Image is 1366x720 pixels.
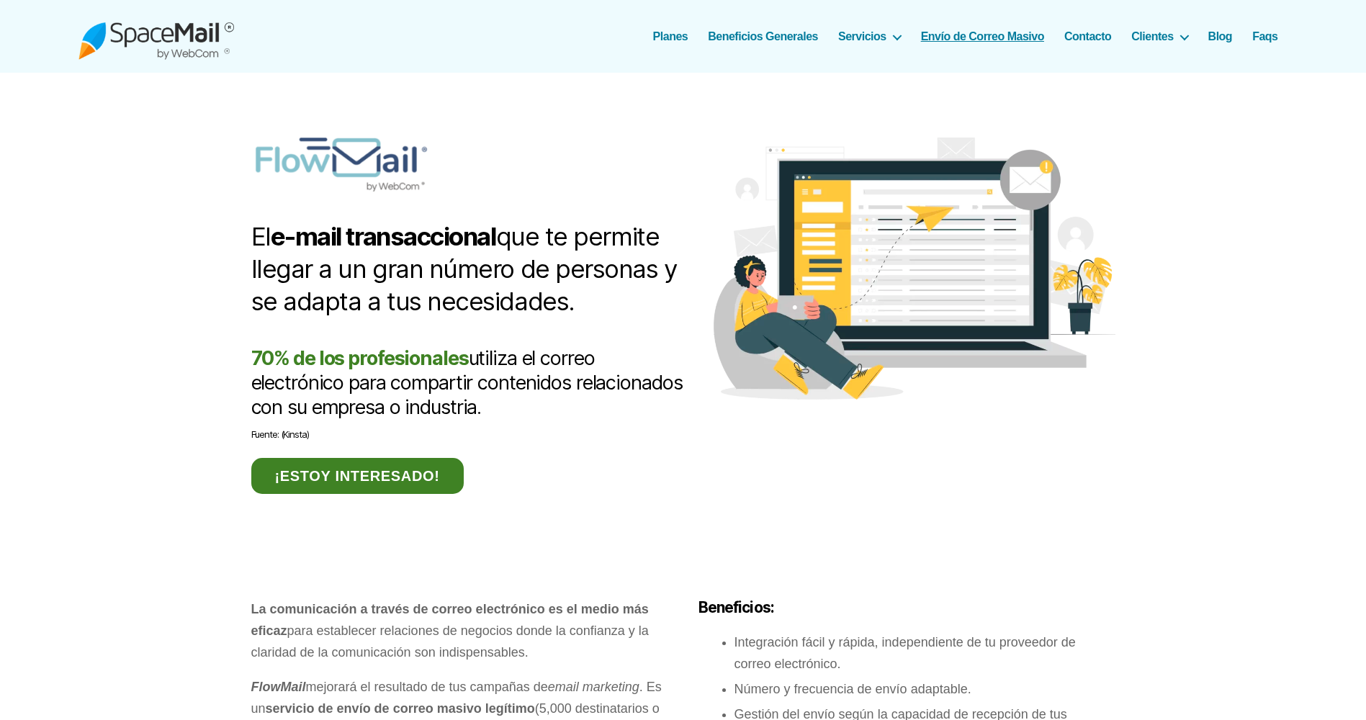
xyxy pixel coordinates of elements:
li: Número y frecuencia de envío adaptable. [734,678,1115,700]
a: Planes [653,30,688,43]
span: Fuente: (Kinsta) [251,428,309,440]
a: Beneficios Generales [708,30,818,43]
strong: envío de correo masivo legítimo [337,701,535,716]
a: ¡Estoy interesado! [251,458,464,494]
b: 70% de los profesionales [251,346,469,370]
strong: servicio de [266,701,333,716]
a: Contacto [1064,30,1111,43]
em: FlowMail [251,680,306,694]
a: Servicios [838,30,901,43]
p: para establecer relaciones de negocios donde la confianza y la claridad de la comunicación son in... [251,598,668,663]
a: Clientes [1131,30,1187,43]
h2: utiliza el correo electrónico para compartir contenidos relacionados con su empresa o industria. [251,346,683,444]
h2: El que te permite llegar a un gran número de personas y se adapta a tus necesidades. [251,220,683,318]
a: Blog [1208,30,1233,43]
img: FlowMail [251,138,431,192]
nav: Horizontal [661,30,1288,43]
img: Spacemail [78,13,234,60]
strong: Beneficios: [698,598,774,616]
a: Envío de Correo Masivo [921,30,1044,43]
em: email marketing [548,680,639,694]
b: e-mail transaccional [271,221,496,251]
li: Integración fácil y rápida, independiente de tu proveedor de correo electrónico. [734,631,1115,675]
a: Faqs [1252,30,1277,43]
img: Flowmail [714,138,1115,400]
strong: La comunicación a través de correo electrónico es el medio más eficaz [251,602,649,638]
